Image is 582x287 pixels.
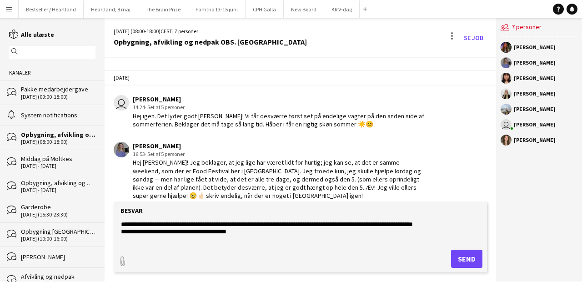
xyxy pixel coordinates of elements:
[133,150,427,158] div: 16:53
[9,30,54,39] a: Alle ulæste
[133,103,427,111] div: 14:24
[451,250,482,268] button: Send
[161,28,172,35] span: CEST
[246,0,284,18] button: CPH Galla
[21,227,95,236] div: Opbygning [GEOGRAPHIC_DATA]
[501,18,577,37] div: 7 personer
[145,104,185,111] span: · Set af 5 personer
[105,70,496,86] div: [DATE]
[19,0,84,18] button: Bestseller / Heartland
[21,155,95,163] div: Middag på Moltkes
[21,94,95,100] div: [DATE] (09:00-18:00)
[21,211,95,218] div: [DATE] (15:30-23:30)
[84,0,138,18] button: Heartland, 8 maj
[21,187,95,193] div: [DATE] - [DATE]
[324,0,360,18] button: KR V-dag
[460,30,487,45] a: Se Job
[21,281,95,287] div: [DATE] - [DATE]
[514,60,556,65] div: [PERSON_NAME]
[138,0,188,18] button: The Brain Prize
[21,111,95,119] div: System notifications
[188,0,246,18] button: Famtrip 13-15 juni
[114,27,307,35] div: [DATE] (08:00-18:00) | 7 personer
[133,142,427,150] div: [PERSON_NAME]
[114,38,307,46] div: Opbygning, afvikling og nedpak OBS. [GEOGRAPHIC_DATA]
[21,85,95,93] div: Pakke medarbejdergave
[133,158,427,200] div: Hej [PERSON_NAME]! Jeg beklager, at jeg lige har været lidt for hurtig; jeg kan se, at det er sam...
[514,45,556,50] div: [PERSON_NAME]
[514,137,556,143] div: [PERSON_NAME]
[514,122,556,127] div: [PERSON_NAME]
[514,91,556,96] div: [PERSON_NAME]
[514,76,556,81] div: [PERSON_NAME]
[21,272,95,281] div: Afvikling og nedpak
[21,163,95,169] div: [DATE] - [DATE]
[133,95,427,103] div: [PERSON_NAME]
[133,112,427,128] div: Hej igen. Det lyder godt [PERSON_NAME]! Vi får desværre først set på endelige vagter på den anden...
[514,106,556,112] div: [PERSON_NAME]
[120,206,143,215] label: Besvar
[21,131,95,139] div: Opbygning, afvikling og nedpak OBS. [GEOGRAPHIC_DATA]
[21,253,95,261] div: [PERSON_NAME]
[284,0,324,18] button: New Board
[21,236,95,242] div: [DATE] (10:00-16:00)
[21,139,95,145] div: [DATE] (08:00-18:00)
[145,151,185,157] span: · Set af 5 personer
[21,179,95,187] div: Opbygning, afvikling og nedpak
[21,203,95,211] div: Garderobe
